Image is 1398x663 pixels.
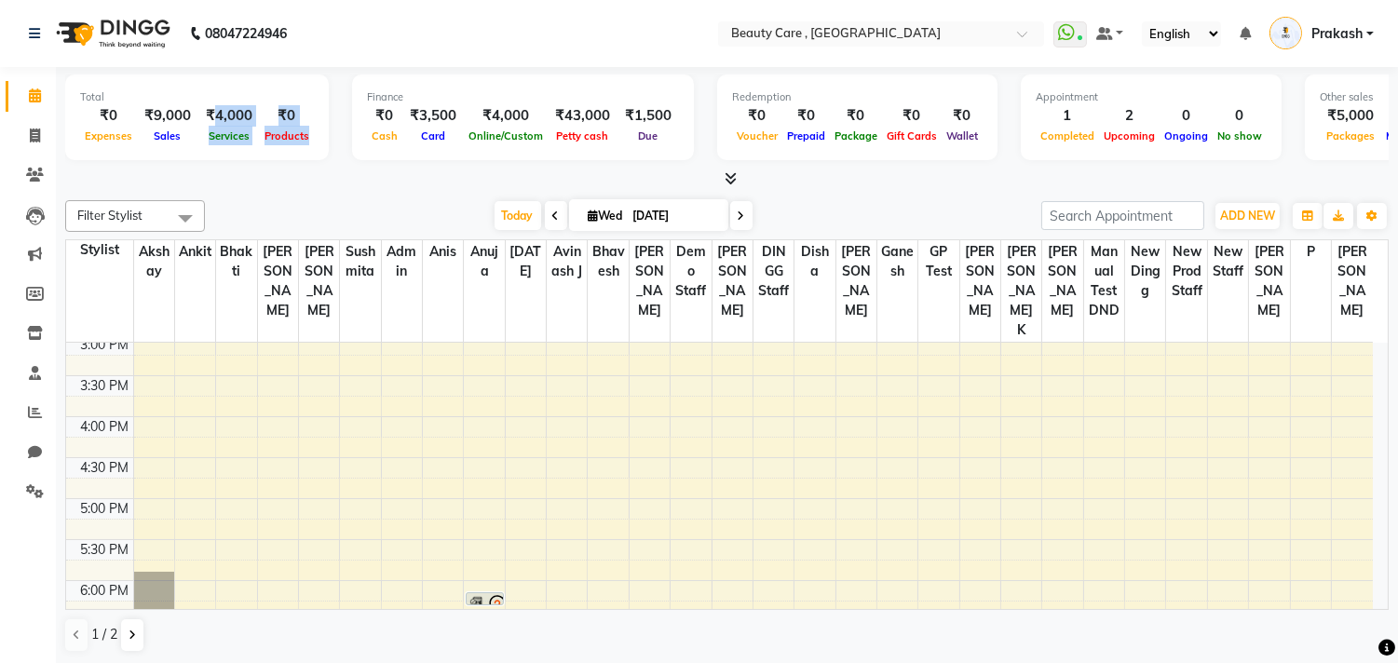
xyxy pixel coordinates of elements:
span: [PERSON_NAME] K [1001,240,1041,342]
div: 5:00 PM [77,499,133,519]
span: New Dingg [1125,240,1165,303]
span: Services [204,129,254,142]
div: 4:00 PM [77,417,133,437]
span: Wallet [942,129,983,142]
span: Card [416,129,450,142]
span: Anis [423,240,463,264]
span: GP Test [918,240,958,283]
div: ₹3,500 [402,105,464,127]
span: Sales [150,129,186,142]
span: Admin [382,240,422,283]
span: Ganesh [877,240,917,283]
span: [PERSON_NAME] [258,240,298,322]
span: Prakash [1311,24,1363,44]
span: 1 / 2 [91,625,117,644]
div: 0 [1160,105,1213,127]
span: new staff [1208,240,1248,283]
span: Akshay [134,240,174,283]
span: [PERSON_NAME] [1249,240,1289,322]
div: ₹4,000 [464,105,548,127]
span: Ongoing [1160,129,1213,142]
span: Due [634,129,663,142]
div: ₹0 [367,105,402,127]
div: ₹0 [942,105,983,127]
span: Disha [794,240,835,283]
input: Search Appointment [1041,201,1204,230]
span: [PERSON_NAME] [630,240,670,322]
span: Ankit [175,240,215,264]
span: Online/Custom [464,129,548,142]
span: Upcoming [1099,129,1160,142]
div: Redemption [732,89,983,105]
div: Stylist [66,240,133,260]
div: 0 [1213,105,1267,127]
span: [PERSON_NAME] [836,240,876,322]
span: Demo staff [671,240,711,303]
span: [DATE] [506,240,546,283]
span: Filter Stylist [77,208,143,223]
span: [PERSON_NAME] [1332,240,1373,322]
div: 3:30 PM [77,376,133,396]
div: 3:00 PM [77,335,133,355]
span: ADD NEW [1220,209,1275,223]
div: Total [80,89,314,105]
img: logo [48,7,175,60]
span: Products [260,129,314,142]
div: ₹0 [260,105,314,127]
span: Voucher [732,129,782,142]
span: Cash [367,129,402,142]
span: [PERSON_NAME] [713,240,753,322]
div: ₹0 [80,105,137,127]
span: Prepaid [782,129,830,142]
span: Manual Test DND [1084,240,1124,322]
button: ADD NEW [1215,203,1280,229]
div: Finance [367,89,679,105]
div: 2 [1099,105,1160,127]
span: Petty cash [552,129,614,142]
div: Appointment [1036,89,1267,105]
div: [PERSON_NAME] 1, TK01, 06:05 PM-06:55 PM, [DEMOGRAPHIC_DATA] Hair Setting [467,593,502,604]
div: ₹5,000 [1320,105,1381,127]
div: ₹0 [830,105,882,127]
div: 4:30 PM [77,458,133,478]
div: 5:30 PM [77,540,133,560]
span: Today [495,201,541,230]
span: Package [830,129,882,142]
span: Avinash J [547,240,587,283]
span: p [1291,240,1331,264]
span: Anuja [464,240,504,283]
span: Bhakti [216,240,256,283]
div: 1 [1036,105,1099,127]
span: Gift Cards [882,129,942,142]
span: bhavesh [588,240,628,283]
span: New Prod Staff [1166,240,1206,303]
img: Prakash [1269,17,1302,49]
div: ₹0 [882,105,942,127]
div: 6:00 PM [77,581,133,601]
span: No show [1213,129,1267,142]
b: 08047224946 [205,7,287,60]
div: ₹1,500 [618,105,679,127]
div: ₹0 [782,105,830,127]
span: [PERSON_NAME] [299,240,339,322]
span: Wed [584,209,628,223]
span: [PERSON_NAME] [960,240,1000,322]
span: Completed [1036,129,1099,142]
input: 2025-10-01 [628,202,721,230]
div: ₹0 [732,105,782,127]
span: Sushmita [340,240,380,283]
span: DINGG Staff [753,240,794,303]
div: ₹43,000 [548,105,618,127]
span: Packages [1322,129,1379,142]
span: Expenses [80,129,137,142]
span: [PERSON_NAME] [1042,240,1082,322]
div: ₹4,000 [198,105,260,127]
div: ₹9,000 [137,105,198,127]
